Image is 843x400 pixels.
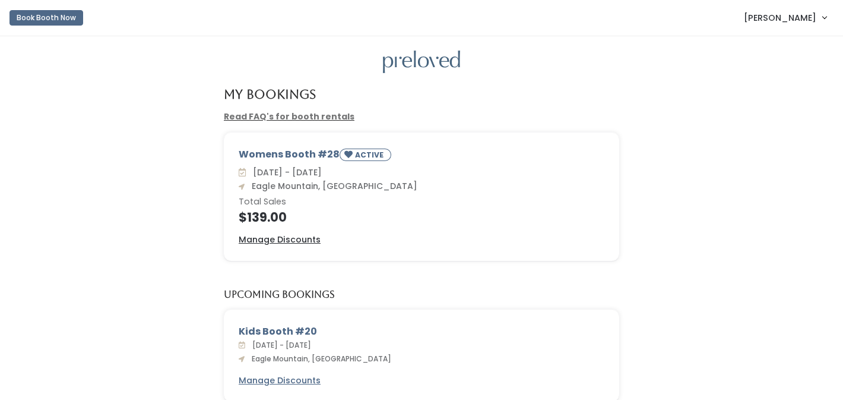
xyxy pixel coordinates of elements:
[9,10,83,26] button: Book Booth Now
[383,51,460,74] img: preloved logo
[248,340,311,350] span: [DATE] - [DATE]
[732,5,838,30] a: [PERSON_NAME]
[239,234,321,245] u: Manage Discounts
[247,354,391,364] span: Eagle Mountain, [GEOGRAPHIC_DATA]
[224,87,316,101] h4: My Bookings
[239,210,604,224] h4: $139.00
[239,197,604,207] h6: Total Sales
[239,374,321,387] a: Manage Discounts
[224,289,335,300] h5: Upcoming Bookings
[224,111,354,122] a: Read FAQ's for booth rentals
[9,5,83,31] a: Book Booth Now
[248,166,322,178] span: [DATE] - [DATE]
[247,180,417,192] span: Eagle Mountain, [GEOGRAPHIC_DATA]
[239,234,321,246] a: Manage Discounts
[239,147,604,166] div: Womens Booth #28
[744,11,816,24] span: [PERSON_NAME]
[239,325,604,339] div: Kids Booth #20
[355,150,386,160] small: ACTIVE
[239,374,321,386] u: Manage Discounts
